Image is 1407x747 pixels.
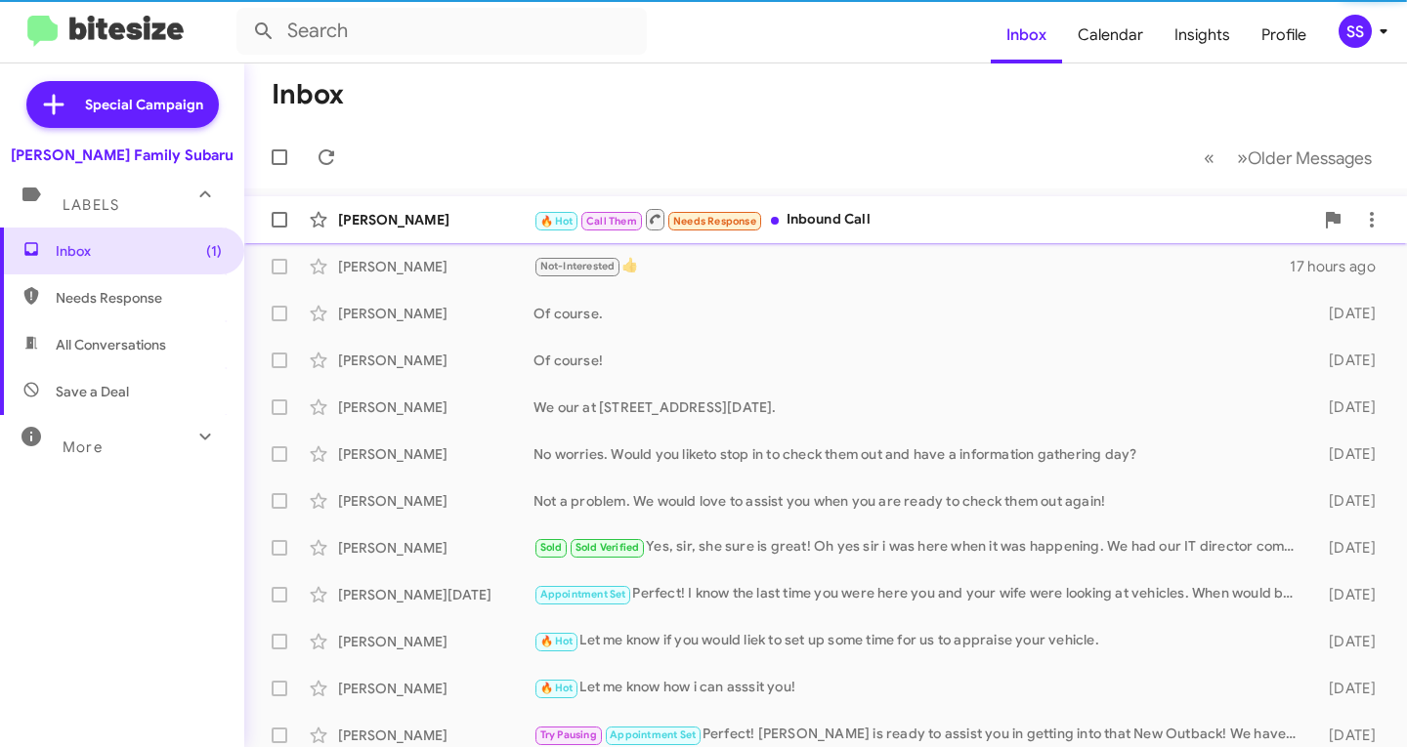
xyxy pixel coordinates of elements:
span: Appointment Set [610,728,696,741]
div: [DATE] [1306,679,1391,698]
div: [DATE] [1306,585,1391,604]
div: [PERSON_NAME][DATE] [338,585,533,604]
div: [PERSON_NAME] [338,632,533,651]
div: [PERSON_NAME] [338,444,533,464]
span: Sold Verified [576,541,640,554]
div: Inbound Call [533,207,1313,231]
a: Inbox [991,7,1062,63]
div: [DATE] [1306,491,1391,511]
div: [DATE] [1306,538,1391,558]
span: Inbox [56,241,222,261]
div: Perfect! [PERSON_NAME] is ready to assist you in getting into that New Outback! We have great dea... [533,724,1306,746]
span: Special Campaign [85,95,203,114]
span: More [63,438,103,456]
span: Older Messages [1248,147,1372,169]
span: Try Pausing [540,728,597,741]
span: 🔥 Hot [540,635,574,647]
div: No worries. Would you liketo stop in to check them out and have a information gathering day? [533,444,1306,464]
div: Not a problem. We would love to assist you when you are ready to check them out again! [533,491,1306,511]
span: Sold [540,541,563,554]
a: Profile [1246,7,1322,63]
div: [PERSON_NAME] [338,397,533,417]
div: [PERSON_NAME] [338,304,533,323]
span: 🔥 Hot [540,215,574,228]
nav: Page navigation example [1193,138,1384,178]
div: Of course. [533,304,1306,323]
div: [DATE] [1306,304,1391,323]
button: Previous [1192,138,1226,178]
span: « [1204,145,1215,170]
div: [PERSON_NAME] [338,351,533,370]
span: All Conversations [56,335,166,354]
a: Calendar [1062,7,1159,63]
div: [DATE] [1306,632,1391,651]
div: Let me know how i can asssit you! [533,677,1306,699]
div: [PERSON_NAME] Family Subaru [11,145,234,165]
div: [DATE] [1306,726,1391,745]
span: Labels [63,196,119,214]
span: (1) [206,241,222,261]
button: Next [1225,138,1384,178]
button: SS [1322,15,1386,48]
span: Save a Deal [56,382,129,401]
div: [DATE] [1306,351,1391,370]
div: We our at [STREET_ADDRESS][DATE]. [533,397,1306,417]
div: 17 hours ago [1290,257,1391,276]
span: Not-Interested [540,260,616,272]
div: Yes, sir, she sure is great! Oh yes sir i was here when it was happening. We had our IT director ... [533,536,1306,559]
span: Call Them [586,215,637,228]
div: [PERSON_NAME] [338,257,533,276]
div: Of course! [533,351,1306,370]
span: 🔥 Hot [540,682,574,694]
span: Needs Response [673,215,756,228]
div: SS [1339,15,1372,48]
span: » [1237,145,1248,170]
div: [PERSON_NAME] [338,538,533,558]
div: [DATE] [1306,444,1391,464]
div: [PERSON_NAME] [338,491,533,511]
span: Appointment Set [540,588,626,601]
div: [DATE] [1306,397,1391,417]
span: Needs Response [56,288,222,308]
a: Special Campaign [26,81,219,128]
div: Perfect! I know the last time you were here you and your wife were looking at vehicles. When woul... [533,583,1306,605]
a: Insights [1159,7,1246,63]
div: [PERSON_NAME] [338,210,533,229]
div: Let me know if you would liek to set up some time for us to appraise your vehicle. [533,630,1306,652]
div: [PERSON_NAME] [338,679,533,698]
h1: Inbox [272,79,344,110]
input: Search [236,8,647,55]
div: [PERSON_NAME] [338,726,533,745]
div: 👍 [533,255,1290,277]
